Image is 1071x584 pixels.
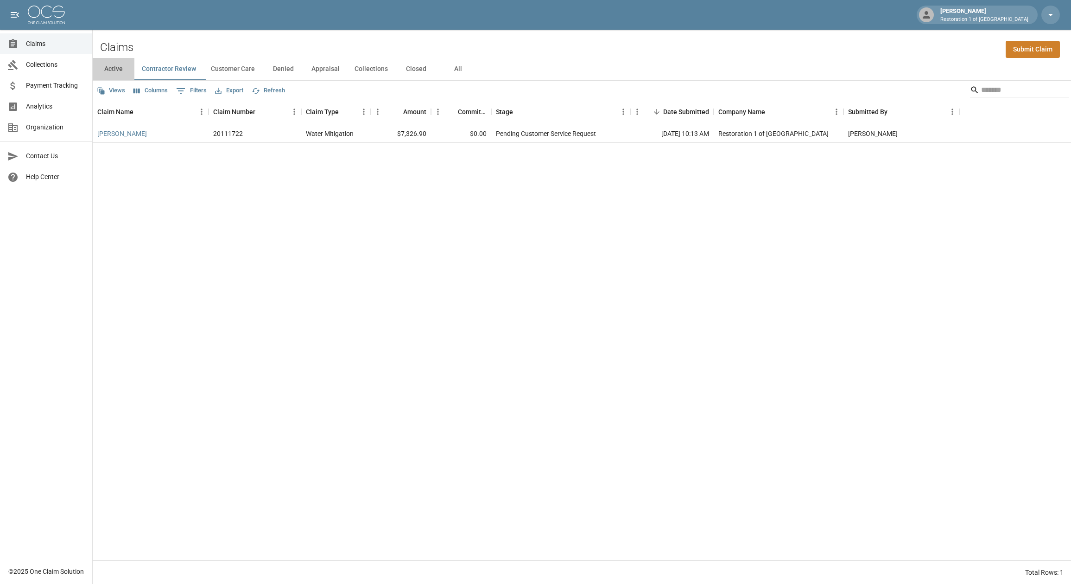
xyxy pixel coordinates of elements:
div: $0.00 [431,125,491,143]
button: Sort [339,105,352,118]
span: Analytics [26,102,85,111]
button: open drawer [6,6,24,24]
span: Collections [26,60,85,70]
p: Restoration 1 of [GEOGRAPHIC_DATA] [940,16,1028,24]
button: Sort [445,105,458,118]
button: Menu [830,105,843,119]
div: dynamic tabs [93,58,1071,80]
button: Views [95,83,127,98]
a: Submit Claim [1006,41,1060,58]
div: Date Submitted [630,99,714,125]
button: Denied [262,58,304,80]
div: Submitted By [848,99,887,125]
button: Export [213,83,246,98]
div: Company Name [714,99,843,125]
div: Claim Number [213,99,255,125]
div: [PERSON_NAME] [937,6,1032,23]
div: Claim Name [93,99,209,125]
div: Stage [496,99,513,125]
button: Sort [390,105,403,118]
span: Help Center [26,172,85,182]
div: [DATE] 10:13 AM [630,125,714,143]
div: Search [970,83,1069,99]
button: Sort [513,105,526,118]
button: Customer Care [203,58,262,80]
div: $7,326.90 [371,125,431,143]
div: Claim Type [306,99,339,125]
button: Sort [650,105,663,118]
button: Sort [765,105,778,118]
button: Closed [395,58,437,80]
button: Menu [287,105,301,119]
img: ocs-logo-white-transparent.png [28,6,65,24]
div: Amount [371,99,431,125]
button: Collections [347,58,395,80]
button: Menu [371,105,385,119]
button: Contractor Review [134,58,203,80]
div: Company Name [718,99,765,125]
a: [PERSON_NAME] [97,129,147,138]
span: Contact Us [26,151,85,161]
button: Show filters [174,83,209,98]
div: © 2025 One Claim Solution [8,567,84,576]
div: Committed Amount [458,99,487,125]
button: Menu [357,105,371,119]
div: Total Rows: 1 [1025,568,1064,577]
div: Submitted By [843,99,959,125]
span: Claims [26,39,85,49]
div: Stage [491,99,630,125]
div: Pending Customer Service Request [496,129,596,138]
span: Payment Tracking [26,81,85,90]
div: Committed Amount [431,99,491,125]
div: Restoration 1 of Grand Rapids [718,129,829,138]
div: Claim Name [97,99,133,125]
button: Menu [195,105,209,119]
div: 20111722 [213,129,243,138]
button: Sort [133,105,146,118]
button: Select columns [131,83,170,98]
button: Menu [945,105,959,119]
button: Sort [255,105,268,118]
button: Menu [630,105,644,119]
button: Menu [431,105,445,119]
button: Appraisal [304,58,347,80]
button: All [437,58,479,80]
button: Menu [616,105,630,119]
div: Water Mitigation [306,129,354,138]
button: Active [93,58,134,80]
div: Date Submitted [663,99,709,125]
h2: Claims [100,41,133,54]
button: Refresh [249,83,287,98]
button: Sort [887,105,900,118]
span: Organization [26,122,85,132]
div: Claim Number [209,99,301,125]
div: Justin Galer [848,129,898,138]
div: Amount [403,99,426,125]
div: Claim Type [301,99,371,125]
